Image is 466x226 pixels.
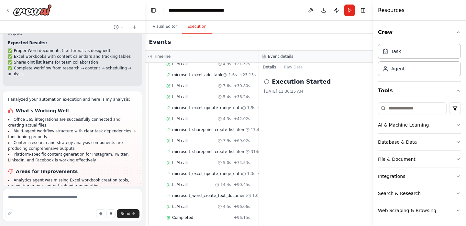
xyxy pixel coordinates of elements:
span: + 23.13s [239,72,256,77]
span: LLM call [172,83,188,88]
button: Search & Research [378,185,461,202]
span: + 36.24s [234,94,250,99]
button: Web Scraping & Browsing [378,202,461,219]
button: Crew [378,23,461,41]
button: Improve this prompt [5,209,14,218]
li: ✅ SharePoint list items for team collaboration [8,59,137,65]
span: 14.4s [220,182,231,187]
button: Send [117,209,139,218]
div: Crew [378,41,461,81]
span: + 74.53s [234,160,250,165]
span: + 37.70s [258,105,274,110]
div: Web Scraping & Browsing [378,207,436,214]
span: microsoft_sharepoint_create_list_item [172,127,246,132]
h1: What's Working Well [8,108,137,114]
h3: Timeline [154,54,171,59]
li: Analytics agent was missing Excel workbook creation tools, preventing proper content calendar gen... [8,177,137,189]
span: LLM call [172,182,188,187]
nav: breadcrumb [169,7,241,14]
span: + 96.06s [234,204,250,209]
div: Database & Data [378,139,417,145]
button: Hide left sidebar [149,6,158,15]
div: Agent [391,66,405,72]
li: Office 365 integrations are successfully connected and creating actual files [8,117,137,128]
li: Platform-specific content generation for Instagram, Twitter, LinkedIn, and Facebook is working ef... [8,151,137,163]
span: LLM call [172,61,188,67]
button: File & Document [378,151,461,168]
li: Multi-agent workflow structure with clear task dependencies is functioning properly [8,128,137,140]
span: 17.4s [251,127,261,132]
button: Visual Editor [148,20,182,34]
span: 1.5s [247,105,255,110]
span: microsoft_excel_update_range_data [172,171,242,176]
button: Database & Data [378,134,461,150]
button: Switch to previous chat [111,23,127,31]
span: microsoft_excel_update_range_data [172,105,242,110]
span: + 69.02s [234,138,250,143]
li: ✅ Excel workbooks with content calendars and tracking tables [8,54,137,59]
button: Start a new chat [129,23,139,31]
span: Completed [172,215,193,220]
div: Task [391,48,401,55]
div: [DATE] 11:30:25 AM [264,89,368,94]
span: + 75.92s [258,171,274,176]
p: I analyzed your automation execution and here is my analysis: [8,97,137,102]
span: + 42.02s [234,116,250,121]
span: 1.6s [228,72,237,77]
span: + 90.45s [234,182,250,187]
h2: Events [149,37,171,46]
button: Upload files [96,209,105,218]
button: AI & Machine Learning [378,117,461,133]
span: microsoft_excel_add_table [172,72,223,77]
span: + 30.80s [234,83,250,88]
li: ✅ Proper Word documents (.txt format as designed) [8,48,137,54]
span: LLM call [172,204,188,209]
h2: Execution Started [272,77,331,86]
span: 1.3s [247,171,255,176]
div: Integrations [378,173,405,180]
span: 7.9s [223,138,231,143]
span: microsoft_word_create_text_document [172,193,247,198]
strong: Expected Results: [8,41,47,45]
span: 5.4s [223,94,231,99]
span: LLM call [172,94,188,99]
div: AI & Machine Learning [378,122,429,128]
span: 7.6s [223,83,231,88]
li: Content research and strategy analysis components are producing comprehensive outputs [8,140,137,151]
span: LLM call [172,116,188,121]
span: LLM call [172,138,188,143]
h3: Event details [268,54,293,59]
li: ✅ Complete workflow from research → content → scheduling → analysis [8,65,137,77]
span: 314ms [251,149,264,154]
button: Execution [182,20,212,34]
span: microsoft_sharepoint_create_list_item [172,149,246,154]
span: 4.9s [223,61,231,67]
button: Tools [378,82,461,100]
button: Raw Data [280,63,307,72]
span: 4.3s [223,116,231,121]
button: Click to speak your automation idea [106,209,116,218]
div: Search & Research [378,190,421,197]
span: LLM call [172,160,188,165]
div: File & Document [378,156,416,162]
button: Hide right sidebar [359,6,368,15]
span: Send [121,211,130,216]
h1: Areas for Improvements [8,168,137,175]
h4: Resources [378,6,405,14]
button: Integrations [378,168,461,185]
span: + 96.15s [234,215,250,220]
img: Logo [13,4,52,16]
span: 5.0s [223,160,231,165]
span: + 21.37s [234,61,250,67]
span: 1.0s [252,193,261,198]
button: Details [259,63,280,72]
span: 4.5s [223,204,231,209]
